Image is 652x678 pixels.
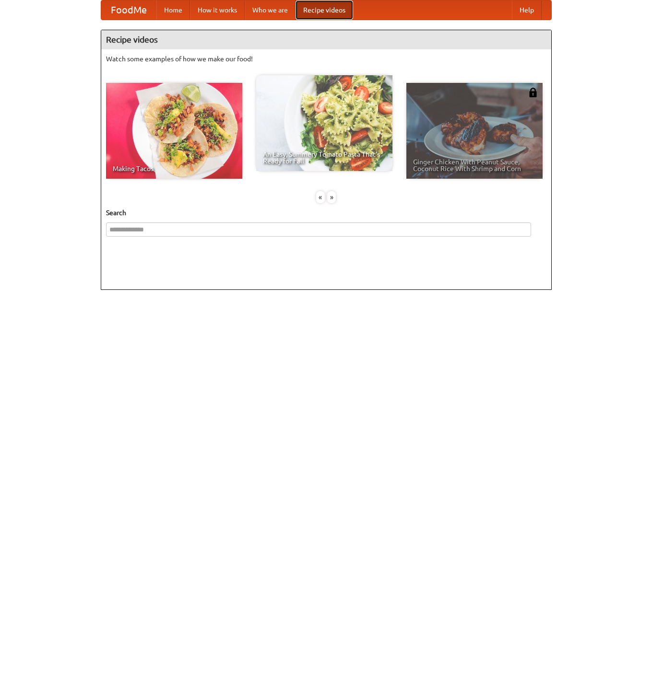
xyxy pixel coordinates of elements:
h5: Search [106,208,546,218]
img: 483408.png [528,88,538,97]
a: Who we are [245,0,296,20]
a: Home [156,0,190,20]
a: FoodMe [101,0,156,20]
h4: Recipe videos [101,30,551,49]
a: Recipe videos [296,0,353,20]
span: An Easy, Summery Tomato Pasta That's Ready for Fall [263,151,386,164]
div: » [327,191,336,203]
a: Help [512,0,542,20]
p: Watch some examples of how we make our food! [106,54,546,64]
a: Making Tacos [106,83,242,179]
a: How it works [190,0,245,20]
div: « [316,191,325,203]
a: An Easy, Summery Tomato Pasta That's Ready for Fall [256,75,392,171]
span: Making Tacos [113,165,236,172]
